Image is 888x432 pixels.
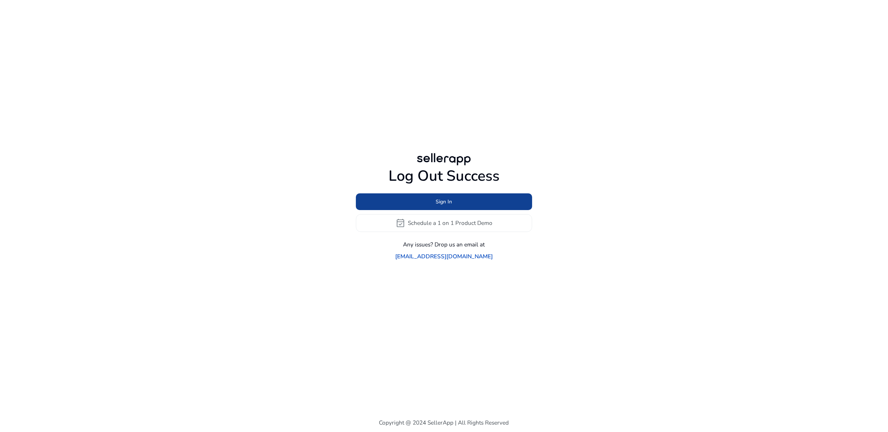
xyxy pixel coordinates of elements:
h1: Log Out Success [356,167,532,185]
span: event_available [396,218,405,228]
button: Sign In [356,193,532,210]
p: Any issues? Drop us an email at [403,240,485,249]
button: event_availableSchedule a 1 on 1 Product Demo [356,214,532,232]
a: [EMAIL_ADDRESS][DOMAIN_NAME] [395,252,493,261]
span: Sign In [436,198,452,206]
